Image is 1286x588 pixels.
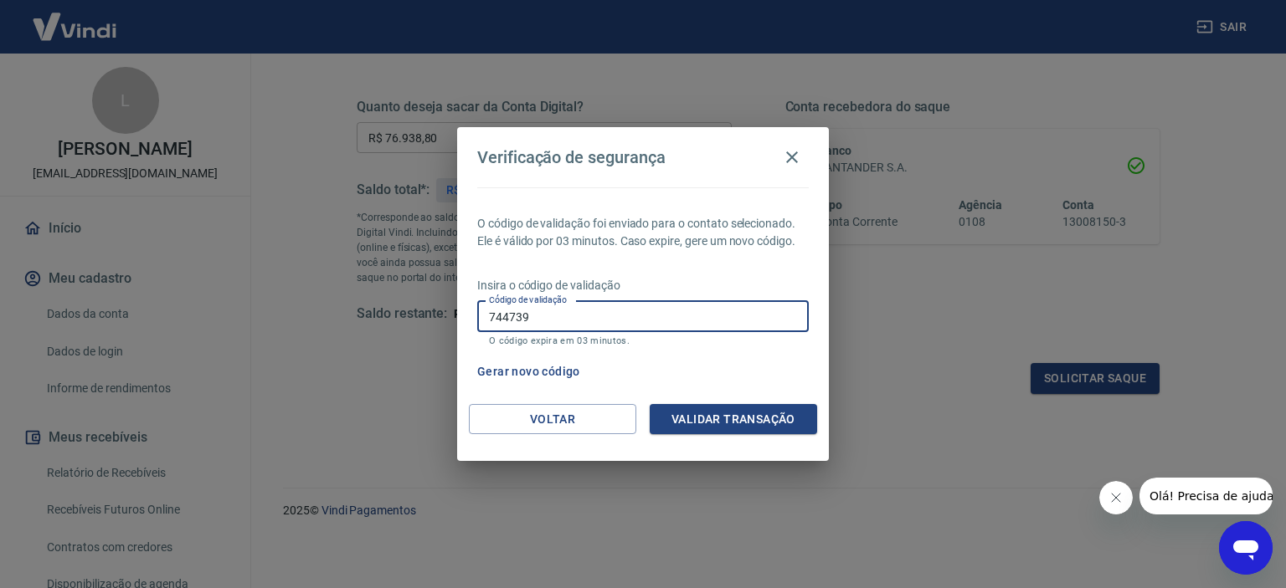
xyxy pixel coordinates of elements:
[469,404,636,435] button: Voltar
[471,356,587,387] button: Gerar novo código
[650,404,817,435] button: Validar transação
[477,215,809,250] p: O código de validação foi enviado para o contato selecionado. Ele é válido por 03 minutos. Caso e...
[489,294,567,306] label: Código de validação
[477,277,809,294] p: Insira o código de validação
[1219,521,1273,575] iframe: Botão para abrir a janela de mensagens
[1139,478,1273,514] iframe: Mensagem da empresa
[10,12,141,25] span: Olá! Precisa de ajuda?
[1099,481,1133,514] iframe: Fechar mensagem
[477,147,666,167] h4: Verificação de segurança
[489,335,797,346] p: O código expira em 03 minutos.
